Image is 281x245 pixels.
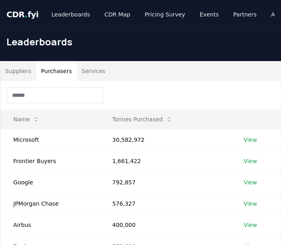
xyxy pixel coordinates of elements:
button: Tonnes Purchased [106,111,178,127]
td: Google [0,171,99,193]
td: JPMorgan Chase [0,193,99,214]
td: 30,582,972 [99,129,231,150]
a: Pricing Survey [138,7,191,22]
a: View [244,221,257,229]
span: . [25,10,28,19]
button: Name [7,111,46,127]
td: Microsoft [0,129,99,150]
button: Suppliers [0,61,36,81]
a: CDR Map [98,7,137,22]
td: 1,661,422 [99,150,231,171]
td: Airbus [0,214,99,235]
a: Partners [227,7,263,22]
button: Services [77,61,110,81]
a: View [244,136,257,144]
td: 792,857 [99,171,231,193]
a: View [244,178,257,186]
td: 576,327 [99,193,231,214]
a: View [244,200,257,208]
span: CDR fyi [6,10,39,19]
h1: Leaderboards [6,35,275,48]
td: 400,000 [99,214,231,235]
td: Frontier Buyers [0,150,99,171]
a: View [244,157,257,165]
button: Purchasers [36,61,77,81]
a: Leaderboards [45,7,96,22]
a: Events [193,7,225,22]
a: CDR.fyi [6,9,39,20]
